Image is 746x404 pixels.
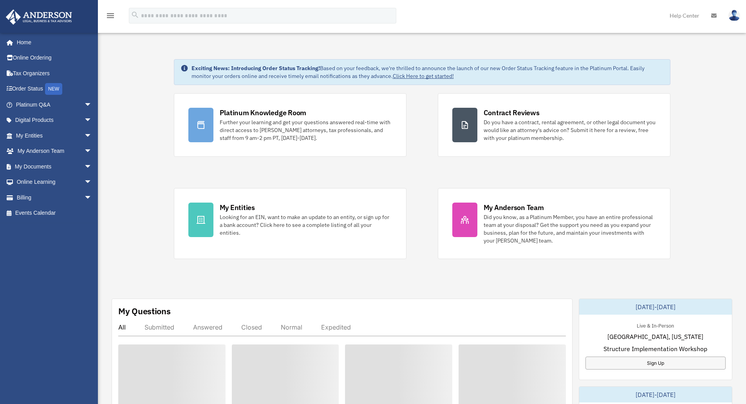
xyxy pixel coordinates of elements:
a: Digital Productsarrow_drop_down [5,112,104,128]
a: Tax Organizers [5,65,104,81]
div: [DATE]-[DATE] [579,299,732,315]
img: Anderson Advisors Platinum Portal [4,9,74,25]
img: User Pic [728,10,740,21]
div: My Questions [118,305,171,317]
span: Structure Implementation Workshop [603,344,707,353]
div: Submitted [145,323,174,331]
a: Events Calendar [5,205,104,221]
div: NEW [45,83,62,95]
div: All [118,323,126,331]
span: arrow_drop_down [84,190,100,206]
span: arrow_drop_down [84,174,100,190]
a: My Anderson Teamarrow_drop_down [5,143,104,159]
div: Live & In-Person [630,321,680,329]
a: Sign Up [585,357,726,370]
a: Click Here to get started! [393,72,454,80]
div: Expedited [321,323,351,331]
a: My Anderson Team Did you know, as a Platinum Member, you have an entire professional team at your... [438,188,670,259]
a: Home [5,34,100,50]
a: Online Learningarrow_drop_down [5,174,104,190]
a: Platinum Knowledge Room Further your learning and get your questions answered real-time with dire... [174,93,406,157]
a: My Documentsarrow_drop_down [5,159,104,174]
a: Order StatusNEW [5,81,104,97]
span: arrow_drop_down [84,159,100,175]
i: menu [106,11,115,20]
div: Further your learning and get your questions answered real-time with direct access to [PERSON_NAM... [220,118,392,142]
span: [GEOGRAPHIC_DATA], [US_STATE] [607,332,703,341]
div: My Entities [220,203,255,212]
a: menu [106,14,115,20]
div: [DATE]-[DATE] [579,387,732,402]
div: Do you have a contract, rental agreement, or other legal document you would like an attorney's ad... [484,118,656,142]
div: Looking for an EIN, want to make an update to an entity, or sign up for a bank account? Click her... [220,213,392,237]
div: My Anderson Team [484,203,544,212]
div: Answered [193,323,222,331]
span: arrow_drop_down [84,128,100,144]
div: Contract Reviews [484,108,540,118]
div: Normal [281,323,302,331]
a: Contract Reviews Do you have a contract, rental agreement, or other legal document you would like... [438,93,670,157]
span: arrow_drop_down [84,143,100,159]
span: arrow_drop_down [84,112,100,129]
div: Platinum Knowledge Room [220,108,307,118]
div: Closed [241,323,262,331]
i: search [131,11,139,19]
div: Based on your feedback, we're thrilled to announce the launch of our new Order Status Tracking fe... [191,64,664,80]
a: My Entitiesarrow_drop_down [5,128,104,143]
a: My Entities Looking for an EIN, want to make an update to an entity, or sign up for a bank accoun... [174,188,406,259]
a: Billingarrow_drop_down [5,190,104,205]
strong: Exciting News: Introducing Order Status Tracking! [191,65,320,72]
a: Online Ordering [5,50,104,66]
div: Did you know, as a Platinum Member, you have an entire professional team at your disposal? Get th... [484,213,656,245]
a: Platinum Q&Aarrow_drop_down [5,97,104,112]
span: arrow_drop_down [84,97,100,113]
